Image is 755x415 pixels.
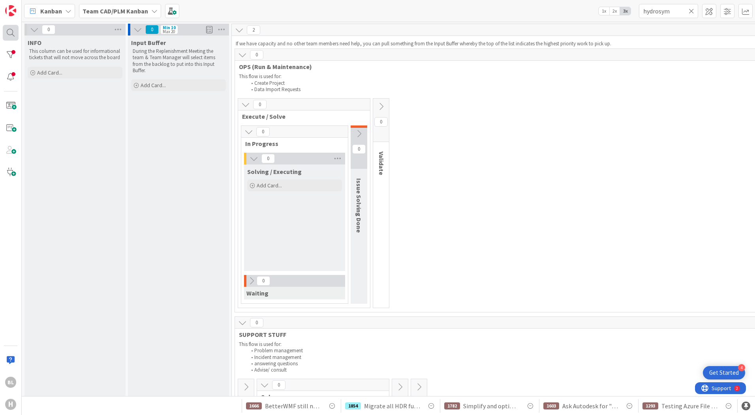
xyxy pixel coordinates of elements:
div: 4 [738,364,745,371]
span: Add Card... [141,82,166,89]
span: Migrate all HDR functionalities to other application [364,401,420,411]
span: Issue Solving Done [355,178,363,233]
div: 1782 [444,402,460,409]
div: BL [5,377,16,388]
span: Solve [261,393,379,401]
span: Validate [377,151,385,175]
span: Kanban [40,6,62,16]
div: 1666 [246,402,262,409]
p: This column can be used for informational tickets that will not move across the board [29,48,121,61]
input: Quick Filter... [639,4,698,18]
span: Solving / Executing [247,168,302,176]
span: 0 [374,117,388,127]
span: 0 [352,144,366,154]
div: Max 20 [163,30,175,34]
span: Simplify and optimize PLM-CAD documentation locations and content. Next is to create a PLM-CAD de... [463,401,519,411]
span: Support [17,1,36,11]
span: 0 [250,50,263,60]
img: Visit kanbanzone.com [5,5,16,16]
span: 1x [599,7,609,15]
span: 0 [253,100,267,109]
span: Waiting [246,289,269,297]
span: Testing Azure File Share for HydroSym BMC WO0000000272547 PBI 7138 [661,401,717,411]
span: 3x [620,7,631,15]
div: 2 [41,3,43,9]
span: 0 [257,276,270,286]
p: During the Replenishment Meeting the team & Team Manager will select items from the backlog to pu... [133,48,224,74]
span: 0 [250,318,263,327]
span: 2x [609,7,620,15]
b: Team CAD/PLM Kanban [83,7,148,15]
span: 0 [272,380,285,390]
span: 2 [247,25,260,35]
div: Open Get Started checklist, remaining modules: 4 [703,366,745,379]
div: 1293 [642,402,658,409]
span: Ask Autodesk for "on prem" tool (for example) to make [PERSON_NAME] less vulnerable for problems ... [562,401,618,411]
span: Execute / Solve [242,112,360,120]
span: 0 [42,25,55,34]
span: INFO [28,39,41,47]
div: Min 10 [163,26,176,30]
span: 0 [261,154,275,163]
span: Add Card... [257,182,282,189]
span: In Progress [245,140,338,148]
div: Get Started [709,369,739,377]
span: BetterWMF still needed in latest AutoCAD tooling and Win11 OS? [265,401,321,411]
span: Add Card... [37,69,62,76]
div: H [5,399,16,410]
div: 1854 [345,402,361,409]
span: 0 [145,25,159,34]
div: 1603 [543,402,559,409]
span: 0 [256,127,270,136]
span: Input Buffer [131,39,166,47]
